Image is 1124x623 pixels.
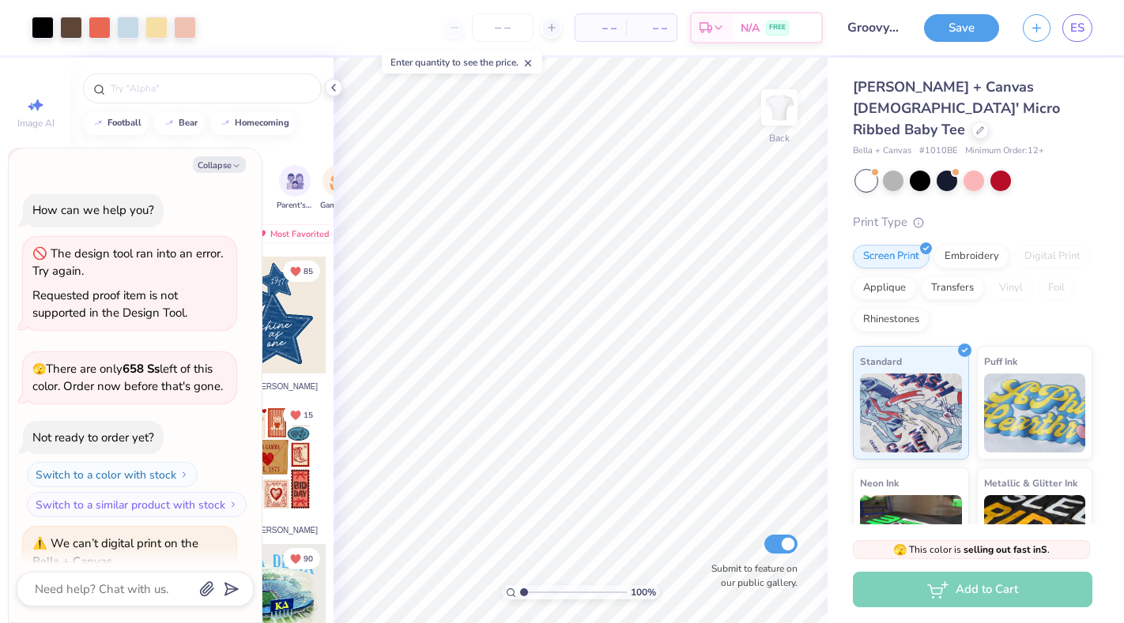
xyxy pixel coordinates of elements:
span: Puff Ink [984,353,1017,370]
div: Applique [853,276,916,300]
strong: 658 Ss [123,361,160,377]
button: football [83,111,149,135]
div: Transfers [921,276,984,300]
span: Standard [860,353,902,370]
input: Try "Alpha" [109,81,311,96]
div: Print Types [198,146,245,160]
span: Metallic & Glitter Ink [984,475,1077,491]
div: Screen Print [853,245,930,268]
button: Collapse [193,156,246,173]
img: Switch to a color with stock [179,470,189,479]
img: Standard [860,373,962,452]
div: Print Type [853,213,1092,231]
img: trend_line.gif [219,118,232,128]
span: 100 % [631,585,656,599]
div: Not ready to order yet? [32,430,154,445]
div: We can’t digital print on the Bella + Canvas [DEMOGRAPHIC_DATA]' Micro Ribbed Baby Tee. Please ma... [32,535,220,622]
img: trend_line.gif [163,118,175,128]
span: – – [636,20,667,36]
span: Game Day [320,200,356,212]
strong: selling out fast in S [964,543,1047,556]
div: Back [769,131,790,145]
div: The design tool ran into an error. Try again. [32,246,223,280]
img: Switch to a similar product with stock [228,500,238,509]
div: Enter quantity to see the price. [382,51,542,73]
div: Orgs [87,146,107,160]
span: 🫣 [893,542,907,557]
img: Puff Ink [984,373,1086,452]
div: Digital Print [1014,245,1091,268]
button: Save [924,14,999,42]
span: 🫣 [32,362,46,377]
span: – – [585,20,617,36]
div: Embroidery [934,245,1009,268]
span: ES [1070,19,1084,37]
label: Submit to feature on our public gallery. [703,561,798,590]
span: This color is . [893,542,1050,557]
button: homecoming [210,111,296,135]
span: Bella + Canvas [853,144,911,158]
button: Switch to a similar product with stock [27,492,247,517]
span: Image AI [17,117,55,129]
div: football [107,118,141,127]
div: Most Favorited [247,224,337,243]
div: filter for Parent's Weekend [277,165,313,212]
div: Styles [160,146,186,160]
div: homecoming [235,118,289,127]
input: Untitled Design [835,12,912,43]
div: Foil [1038,276,1075,300]
img: trend_line.gif [92,118,104,128]
span: Neon Ink [860,475,899,491]
img: Neon Ink [860,495,962,574]
button: filter button [320,165,356,212]
div: How can we help you? [32,202,154,218]
img: Metallic & Glitter Ink [984,495,1086,574]
div: filter for Game Day [320,165,356,212]
input: – – [472,13,534,42]
button: filter button [277,165,313,212]
button: bear [154,111,205,135]
span: Minimum Order: 12 + [965,144,1044,158]
img: Back [764,92,795,123]
div: Events [119,146,148,160]
a: ES [1062,14,1092,42]
span: Fav by [PERSON_NAME] [231,524,318,536]
div: Vinyl [989,276,1033,300]
span: Parent's Weekend [277,200,313,212]
img: Parent's Weekend Image [286,172,304,190]
div: Requested proof item is not supported in the Design Tool. [32,287,187,321]
span: FREE [769,22,786,33]
div: Rhinestones [853,308,930,332]
button: Switch to a color with stock [27,462,198,487]
span: Fav by [PERSON_NAME] [231,381,318,392]
span: N/A [741,20,760,36]
span: # 1010BE [919,144,957,158]
span: [PERSON_NAME] + Canvas [DEMOGRAPHIC_DATA]' Micro Ribbed Baby Tee [853,77,1060,139]
span: There are only left of this color. Order now before that's gone. [32,361,223,395]
div: bear [179,118,198,127]
img: Game Day Image [330,172,348,190]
